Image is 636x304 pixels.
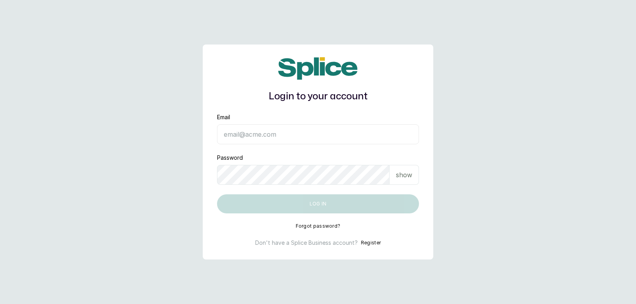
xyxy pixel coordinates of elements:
[217,194,419,213] button: Log in
[396,170,412,180] p: show
[255,239,358,247] p: Don't have a Splice Business account?
[217,154,243,162] label: Password
[217,113,230,121] label: Email
[296,223,341,229] button: Forgot password?
[217,89,419,104] h1: Login to your account
[361,239,381,247] button: Register
[217,124,419,144] input: email@acme.com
